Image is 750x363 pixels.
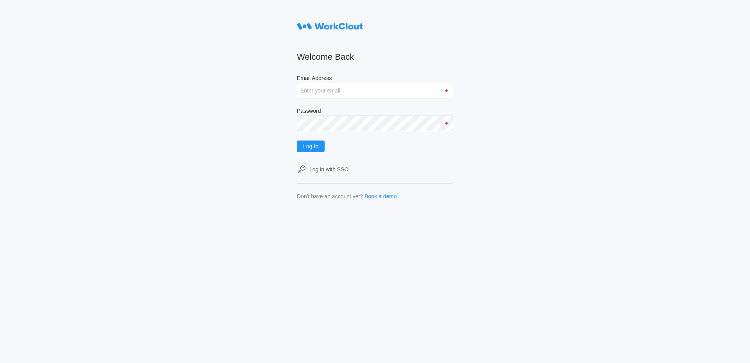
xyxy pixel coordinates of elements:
[297,193,363,199] div: Don't have an account yet?
[303,144,318,149] span: Log In
[297,75,453,83] label: Email Address
[364,193,397,199] a: Book a demo
[297,52,453,62] h2: Welcome Back
[297,165,453,174] a: Log in with SSO
[297,108,453,116] label: Password
[309,166,348,173] div: Log in with SSO
[297,141,325,152] button: Log In
[297,83,453,98] input: Enter your email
